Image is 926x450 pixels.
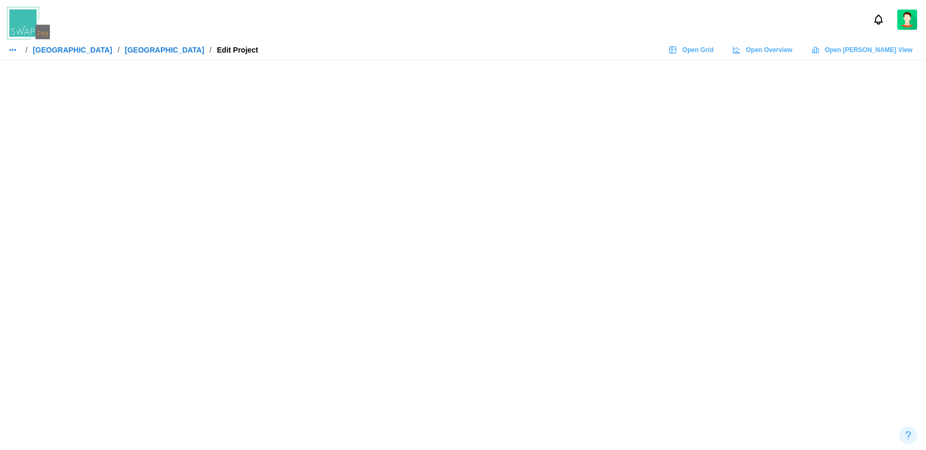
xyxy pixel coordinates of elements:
a: Open [PERSON_NAME] View [806,42,921,58]
a: Zulqarnain Khalil [897,10,918,30]
a: Open Grid [663,42,722,58]
span: Open Overview [746,43,792,57]
div: Edit Project [217,46,258,54]
img: 2Q== [897,10,918,30]
div: / [210,46,212,54]
div: / [25,46,28,54]
span: Open [PERSON_NAME] View [825,43,913,57]
button: Notifications [870,11,888,29]
a: Open Overview [727,42,801,58]
span: Open Grid [682,43,714,57]
a: [GEOGRAPHIC_DATA] [125,46,204,54]
img: Swap PM Logo [7,7,50,39]
a: [GEOGRAPHIC_DATA] [33,46,112,54]
div: / [117,46,119,54]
